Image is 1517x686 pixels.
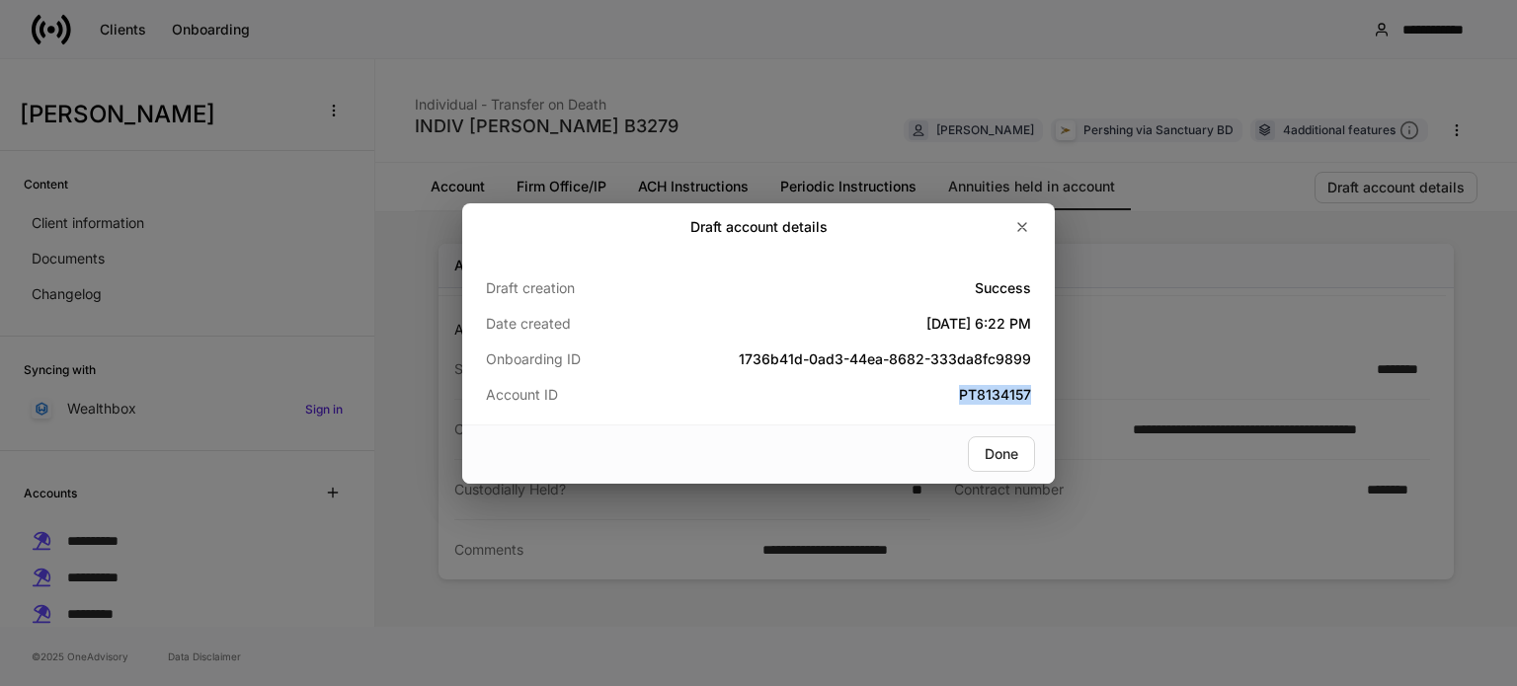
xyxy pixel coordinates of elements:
[668,349,1031,369] h5: 1736b41d-0ad3-44ea-8682-333da8fc9899
[486,278,668,298] p: Draft creation
[668,385,1031,405] h5: PT8134157
[486,385,668,405] p: Account ID
[486,349,668,369] p: Onboarding ID
[668,278,1031,298] h5: Success
[690,217,828,237] h2: Draft account details
[968,436,1035,472] button: Done
[668,314,1031,334] h5: [DATE] 6:22 PM
[486,314,668,334] p: Date created
[985,447,1018,461] div: Done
